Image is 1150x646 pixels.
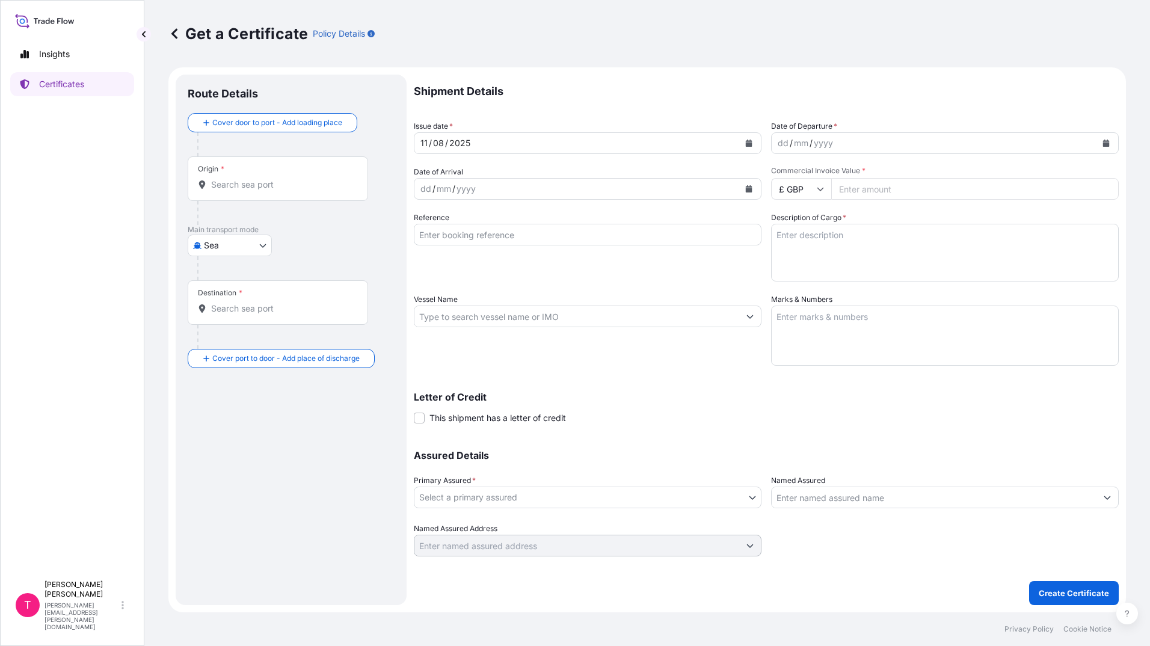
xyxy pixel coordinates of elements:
p: Policy Details [313,28,365,40]
button: Create Certificate [1029,581,1119,605]
span: Sea [204,239,219,251]
p: Insights [39,48,70,60]
button: Show suggestions [1096,487,1118,508]
div: / [432,182,435,196]
p: [PERSON_NAME] [PERSON_NAME] [45,580,119,599]
div: month, [793,136,810,150]
a: Privacy Policy [1004,624,1054,634]
input: Named Assured Address [414,535,739,556]
label: Reference [414,212,449,224]
span: Issue date [414,120,453,132]
div: / [810,136,813,150]
div: day, [419,182,432,196]
div: month, [435,182,452,196]
label: Named Assured Address [414,523,497,535]
p: [PERSON_NAME][EMAIL_ADDRESS][PERSON_NAME][DOMAIN_NAME] [45,601,119,630]
input: Origin [211,179,353,191]
div: / [452,182,455,196]
div: / [445,136,448,150]
a: Insights [10,42,134,66]
p: Letter of Credit [414,392,1119,402]
button: Show suggestions [739,535,761,556]
span: Date of Departure [771,120,837,132]
button: Show suggestions [739,306,761,327]
div: Destination [198,288,242,298]
span: Select a primary assured [419,491,517,503]
div: year, [448,136,472,150]
p: Shipment Details [414,75,1119,108]
div: / [429,136,432,150]
a: Cookie Notice [1063,624,1112,634]
div: year, [455,182,477,196]
div: month, [432,136,445,150]
input: Assured Name [772,487,1096,508]
div: day, [419,136,429,150]
input: Type to search vessel name or IMO [414,306,739,327]
span: Date of Arrival [414,166,463,178]
label: Description of Cargo [771,212,846,224]
span: T [24,599,31,611]
label: Marks & Numbers [771,294,832,306]
p: Route Details [188,87,258,101]
span: Cover port to door - Add place of discharge [212,352,360,365]
p: Assured Details [414,451,1119,460]
span: Commercial Invoice Value [771,166,1119,176]
p: Get a Certificate [168,24,308,43]
input: Destination [211,303,353,315]
a: Certificates [10,72,134,96]
label: Named Assured [771,475,825,487]
p: Create Certificate [1039,587,1109,599]
span: This shipment has a letter of credit [429,412,566,424]
div: day, [776,136,790,150]
span: Primary Assured [414,475,476,487]
button: Cover port to door - Add place of discharge [188,349,375,368]
span: Cover door to port - Add loading place [212,117,342,129]
button: Calendar [739,179,758,198]
label: Vessel Name [414,294,458,306]
button: Calendar [1096,134,1116,153]
input: Enter amount [831,178,1119,200]
button: Calendar [739,134,758,153]
p: Main transport mode [188,225,395,235]
button: Cover door to port - Add loading place [188,113,357,132]
button: Select transport [188,235,272,256]
button: Select a primary assured [414,487,761,508]
div: / [790,136,793,150]
p: Certificates [39,78,84,90]
div: year, [813,136,834,150]
div: Origin [198,164,224,174]
input: Enter booking reference [414,224,761,245]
